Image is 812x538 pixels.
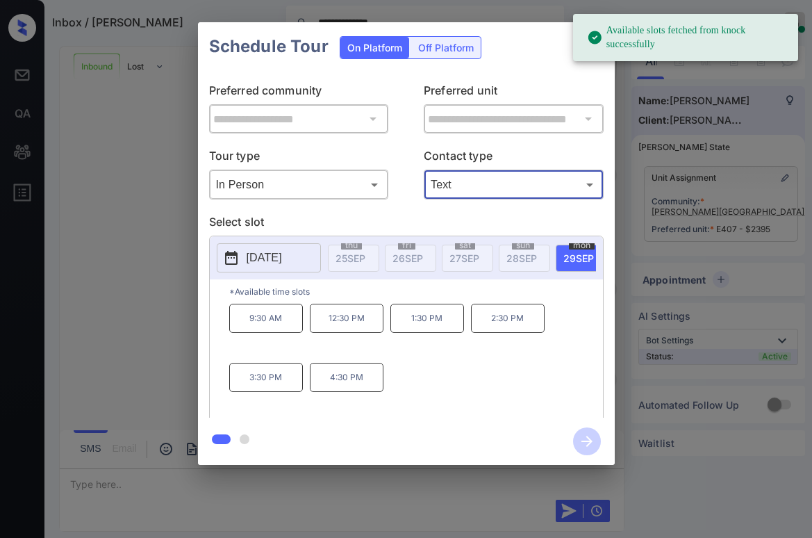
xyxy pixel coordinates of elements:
button: [DATE] [217,243,321,272]
div: In Person [213,173,386,196]
span: 29 SEP [563,252,594,264]
div: date-select [556,245,607,272]
p: *Available time slots [229,279,603,304]
p: 3:30 PM [229,363,303,392]
p: 9:30 AM [229,304,303,333]
div: On Platform [340,37,409,58]
p: 2:30 PM [471,304,545,333]
span: mon [569,241,595,250]
p: 12:30 PM [310,304,383,333]
p: 1:30 PM [390,304,464,333]
h2: Schedule Tour [198,22,340,71]
p: Contact type [424,147,604,170]
p: Select slot [209,213,604,236]
p: Preferred community [209,82,389,104]
div: Available slots fetched from knock successfully [587,18,787,57]
div: Text [427,173,600,196]
button: btn-next [565,423,609,459]
p: Tour type [209,147,389,170]
p: [DATE] [247,250,282,266]
p: Preferred unit [424,82,604,104]
div: Off Platform [411,37,481,58]
p: 4:30 PM [310,363,383,392]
